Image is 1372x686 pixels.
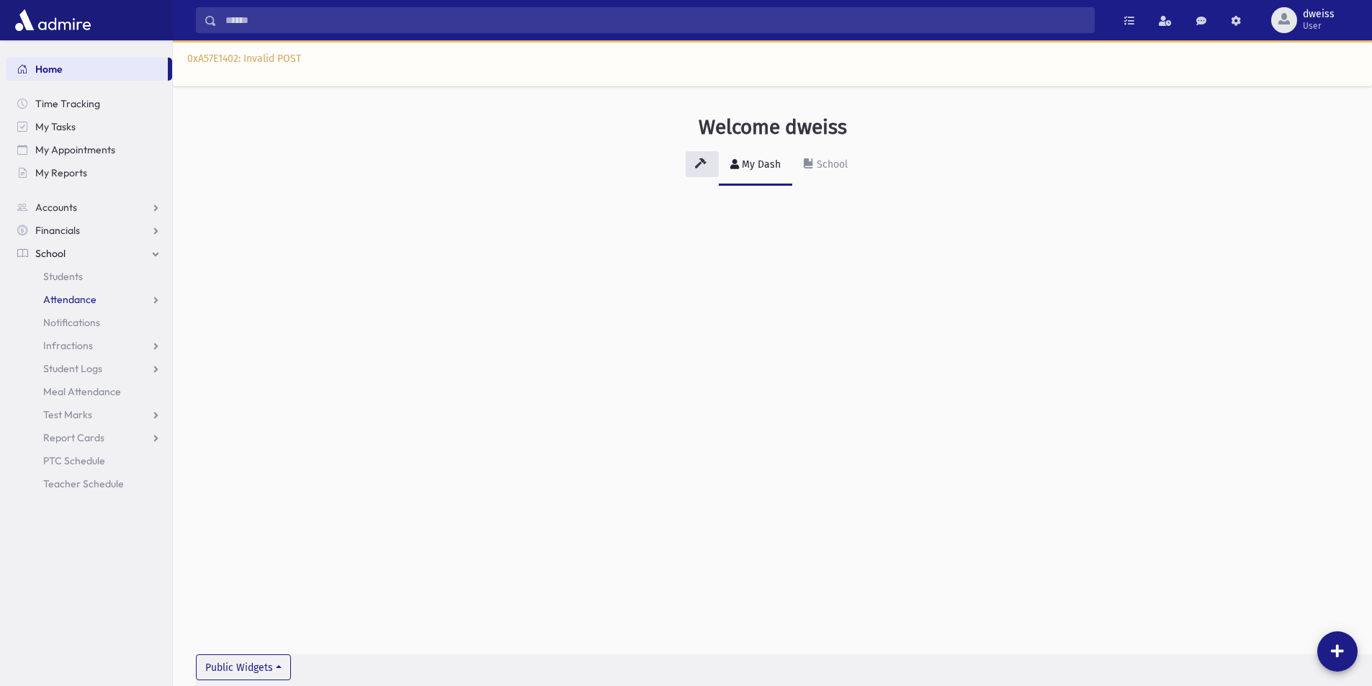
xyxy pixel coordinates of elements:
a: My Dash [719,145,792,186]
a: Report Cards [6,426,172,449]
span: Notifications [43,316,100,329]
span: Infractions [43,339,93,352]
a: Accounts [6,196,172,219]
span: dweiss [1303,9,1335,20]
img: AdmirePro [12,6,94,35]
div: 0xA57E1402: Invalid POST [173,40,1372,86]
a: Test Marks [6,403,172,426]
span: Students [43,270,83,283]
span: Teacher Schedule [43,477,124,490]
a: PTC Schedule [6,449,172,472]
a: School [792,145,859,186]
a: Infractions [6,334,172,357]
a: Notifications [6,311,172,334]
input: Search [217,7,1094,33]
span: Meal Attendance [43,385,121,398]
span: Time Tracking [35,97,100,110]
span: School [35,247,66,260]
span: Accounts [35,201,77,214]
span: My Reports [35,166,87,179]
span: Test Marks [43,408,92,421]
a: My Appointments [6,138,172,161]
span: User [1303,20,1335,32]
span: Home [35,63,63,76]
a: Financials [6,219,172,242]
span: PTC Schedule [43,454,105,467]
span: My Tasks [35,120,76,133]
a: Home [6,58,168,81]
a: Attendance [6,288,172,311]
a: My Reports [6,161,172,184]
div: My Dash [739,158,781,171]
a: School [6,242,172,265]
span: My Appointments [35,143,115,156]
a: Student Logs [6,357,172,380]
a: Meal Attendance [6,380,172,403]
span: Student Logs [43,362,102,375]
a: Time Tracking [6,92,172,115]
a: My Tasks [6,115,172,138]
button: Public Widgets [196,654,291,680]
a: Students [6,265,172,288]
div: School [814,158,848,171]
span: Attendance [43,293,97,306]
span: Report Cards [43,431,104,444]
h3: Welcome dweiss [699,115,847,140]
span: Financials [35,224,80,237]
a: Teacher Schedule [6,472,172,495]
